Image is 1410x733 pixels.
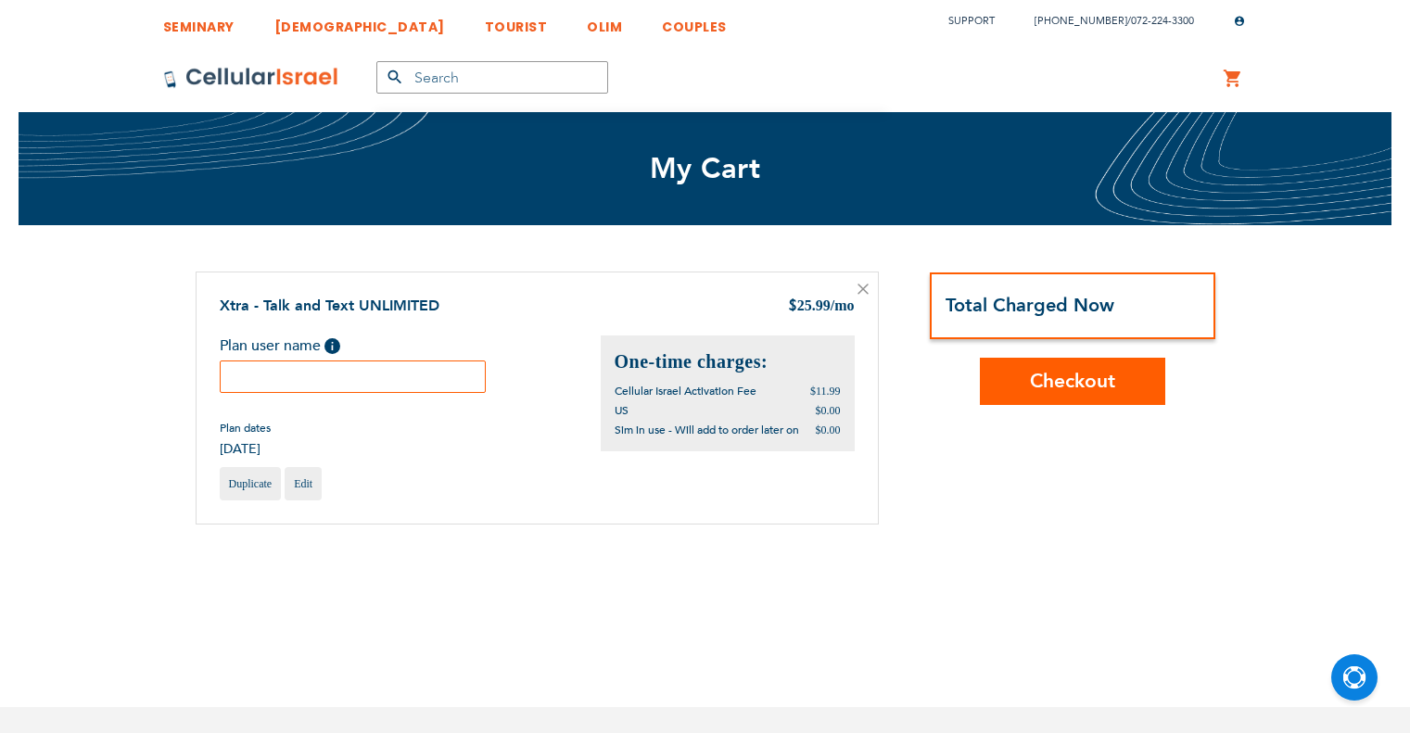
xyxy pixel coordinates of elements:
[1030,368,1115,395] span: Checkout
[615,349,841,374] h2: One-time charges:
[163,67,339,89] img: Cellular Israel Logo
[650,149,761,188] span: My Cart
[485,5,548,39] a: TOURIST
[274,5,445,39] a: [DEMOGRAPHIC_DATA]
[1131,14,1194,28] a: 072-224-3300
[220,421,271,436] span: Plan dates
[662,5,727,39] a: COUPLES
[1035,14,1127,28] a: [PHONE_NUMBER]
[220,335,321,356] span: Plan user name
[788,296,855,318] div: 25.99
[163,5,235,39] a: SEMINARY
[948,14,995,28] a: Support
[220,296,439,316] a: Xtra - Talk and Text UNLIMITED
[615,384,756,398] span: Cellular Israel Activation Fee
[376,61,608,94] input: Search
[220,440,271,458] span: [DATE]
[220,467,282,500] a: Duplicate
[946,293,1114,318] strong: Total Charged Now
[285,467,322,500] a: Edit
[810,385,841,398] span: $11.99
[324,338,340,354] span: Help
[229,477,273,490] span: Duplicate
[587,5,622,39] a: OLIM
[831,297,855,313] span: /mo
[816,404,841,417] span: $0.00
[788,297,797,318] span: $
[615,423,799,437] span: Sim in use - Will add to order later on
[816,423,841,436] span: $0.00
[1016,7,1194,34] li: /
[615,403,629,418] span: US
[294,477,312,490] span: Edit
[980,358,1165,405] button: Checkout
